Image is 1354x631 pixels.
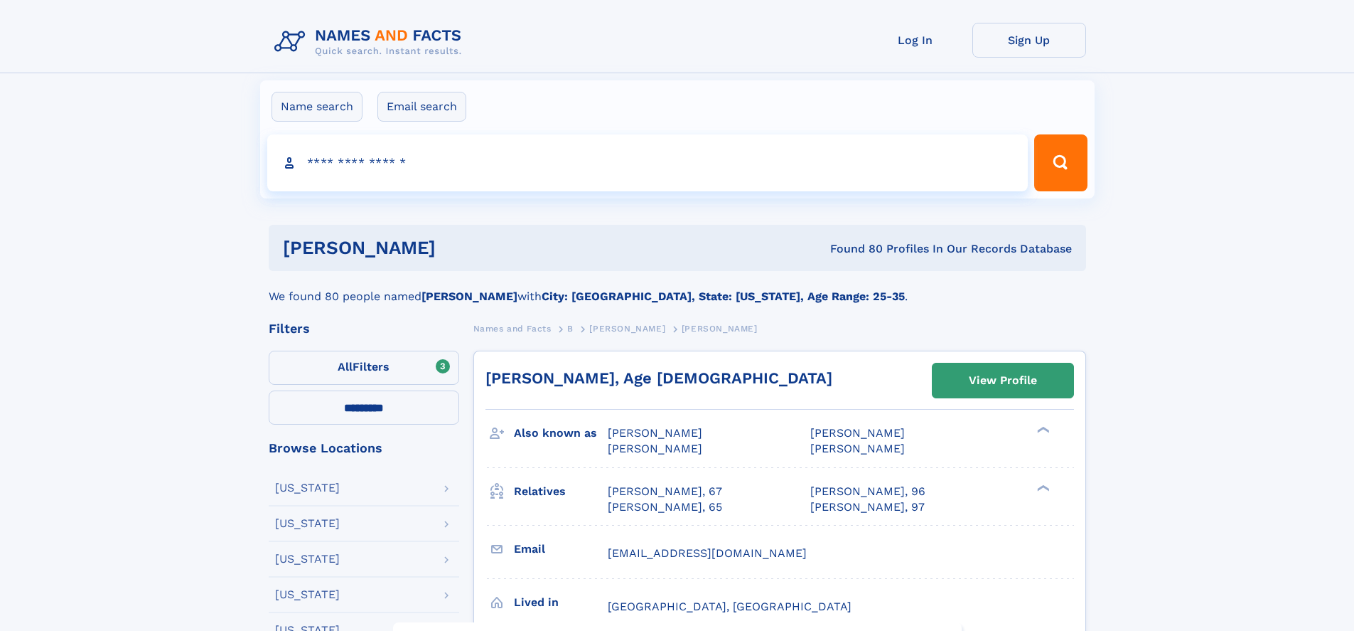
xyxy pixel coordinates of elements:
[514,590,608,615] h3: Lived in
[283,239,633,257] h1: [PERSON_NAME]
[589,324,665,334] span: [PERSON_NAME]
[272,92,362,122] label: Name search
[608,546,807,560] span: [EMAIL_ADDRESS][DOMAIN_NAME]
[1034,134,1087,191] button: Search Button
[485,369,832,387] a: [PERSON_NAME], Age [DEMOGRAPHIC_DATA]
[608,442,702,455] span: [PERSON_NAME]
[589,319,665,337] a: [PERSON_NAME]
[608,600,851,613] span: [GEOGRAPHIC_DATA], [GEOGRAPHIC_DATA]
[269,23,473,61] img: Logo Names and Facts
[859,23,972,58] a: Log In
[269,351,459,385] label: Filters
[421,290,517,303] b: [PERSON_NAME]
[275,553,340,565] div: [US_STATE]
[514,421,608,445] h3: Also known as
[608,484,722,499] a: [PERSON_NAME], 67
[338,360,353,373] span: All
[933,364,1073,398] a: View Profile
[567,324,574,334] span: B
[810,484,925,499] a: [PERSON_NAME], 96
[682,324,758,334] span: [PERSON_NAME]
[608,499,722,515] a: [PERSON_NAME], 65
[810,426,905,440] span: [PERSON_NAME]
[633,241,1072,257] div: Found 80 Profiles In Our Records Database
[269,271,1086,305] div: We found 80 people named with .
[275,482,340,494] div: [US_STATE]
[275,518,340,529] div: [US_STATE]
[810,499,925,515] a: [PERSON_NAME], 97
[514,479,608,504] h3: Relatives
[275,589,340,600] div: [US_STATE]
[810,442,905,455] span: [PERSON_NAME]
[969,364,1037,397] div: View Profile
[1033,483,1051,492] div: ❯
[377,92,466,122] label: Email search
[567,319,574,337] a: B
[269,322,459,335] div: Filters
[972,23,1086,58] a: Sign Up
[269,442,459,455] div: Browse Locations
[1033,425,1051,435] div: ❯
[542,290,905,303] b: City: [GEOGRAPHIC_DATA], State: [US_STATE], Age Range: 25-35
[608,426,702,440] span: [PERSON_NAME]
[514,537,608,561] h3: Email
[267,134,1028,191] input: search input
[473,319,552,337] a: Names and Facts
